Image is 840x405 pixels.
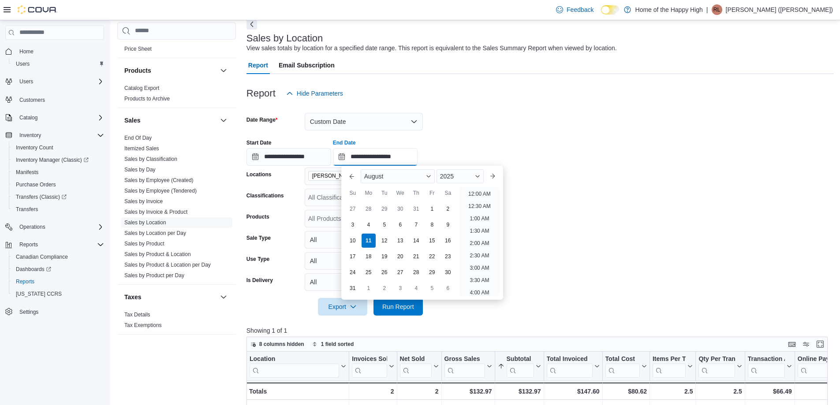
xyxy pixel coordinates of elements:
a: Sales by Product [124,241,164,247]
a: Catalog Export [124,85,159,91]
div: Fr [425,186,439,200]
button: All [305,273,423,291]
span: Reports [16,278,34,285]
div: day-15 [425,234,439,248]
div: Su [346,186,360,200]
span: Catalog Export [124,85,159,92]
span: Run Report [382,302,414,311]
a: Users [12,59,33,69]
div: We [393,186,407,200]
button: Operations [2,221,108,233]
button: 8 columns hidden [247,339,308,349]
div: day-19 [377,249,392,264]
button: Users [9,58,108,70]
div: day-14 [409,234,423,248]
label: Products [246,213,269,220]
div: Sa [441,186,455,200]
span: Sales by Classification [124,156,177,163]
div: Location [250,355,339,378]
a: Sales by Employee (Created) [124,177,194,183]
button: Sales [124,116,217,125]
li: 3:00 AM [466,263,493,273]
span: Transfers (Classic) [16,193,67,201]
div: day-25 [362,265,376,279]
a: Feedback [553,1,597,19]
div: day-27 [393,265,407,279]
span: Users [19,78,33,85]
a: Sales by Invoice [124,198,163,204]
div: day-6 [393,218,407,232]
button: Next month [485,169,500,183]
div: day-30 [393,202,407,216]
button: Reports [9,275,108,288]
a: Sales by Classification [124,156,177,162]
img: Cova [18,5,57,14]
a: End Of Day [124,135,152,141]
div: Net Sold [399,355,431,364]
div: Items Per Transaction [653,355,686,364]
div: Mo [362,186,376,200]
span: Itemized Sales [124,145,159,152]
span: Dashboards [16,266,51,273]
div: Products [117,83,236,108]
button: [US_STATE] CCRS [9,288,108,300]
div: Items Per Transaction [653,355,686,378]
button: Total Cost [605,355,646,378]
label: Sale Type [246,234,271,242]
span: Settings [19,308,38,316]
span: Sales by Invoice & Product [124,208,187,216]
a: Transfers (Classic) [9,191,108,203]
div: Pricing [117,44,236,58]
div: day-2 [441,202,455,216]
button: Reports [2,238,108,251]
div: day-24 [346,265,360,279]
div: Rebecca Lemesurier (Durette) [712,4,722,15]
button: Custom Date [305,113,423,130]
label: Is Delivery [246,277,273,284]
span: Transfers (Classic) [12,192,104,202]
input: Press the down key to enter a popover containing a calendar. Press the escape key to close the po... [333,148,418,166]
button: Reports [16,239,41,250]
div: day-26 [377,265,392,279]
h3: Products [124,66,151,75]
span: Products to Archive [124,95,170,102]
div: day-11 [362,234,376,248]
div: Total Invoiced [546,355,592,364]
div: day-28 [409,265,423,279]
button: All [305,252,423,270]
span: Export [323,298,362,316]
span: Sales by Product & Location [124,251,191,258]
span: Home [16,46,104,57]
button: Catalog [16,112,41,123]
div: day-8 [425,218,439,232]
span: Inventory Manager (Classic) [16,156,89,163]
button: Next [246,19,257,30]
label: End Date [333,139,356,146]
span: RL [713,4,720,15]
a: Price Sheet [124,46,152,52]
div: Gross Sales [444,355,485,364]
div: day-20 [393,249,407,264]
div: $147.60 [546,386,599,397]
span: Estevan - Estevan Plaza - Fire & Flower [308,171,392,181]
div: Total Cost [605,355,639,378]
span: Operations [16,222,104,232]
a: Products to Archive [124,96,170,102]
div: day-6 [441,281,455,295]
span: [PERSON_NAME][GEOGRAPHIC_DATA] - Fire & Flower [312,171,381,180]
li: 3:30 AM [466,275,493,286]
span: Email Subscription [279,56,335,74]
span: Inventory Count [16,144,53,151]
div: day-1 [425,202,439,216]
p: Home of the Happy High [635,4,703,15]
label: Classifications [246,192,284,199]
span: Operations [19,223,45,230]
a: Tax Exemptions [124,322,162,328]
div: Total Invoiced [546,355,592,378]
a: Inventory Manager (Classic) [9,154,108,166]
div: Th [409,186,423,200]
div: day-5 [377,218,392,232]
button: Transaction Average [748,355,792,378]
